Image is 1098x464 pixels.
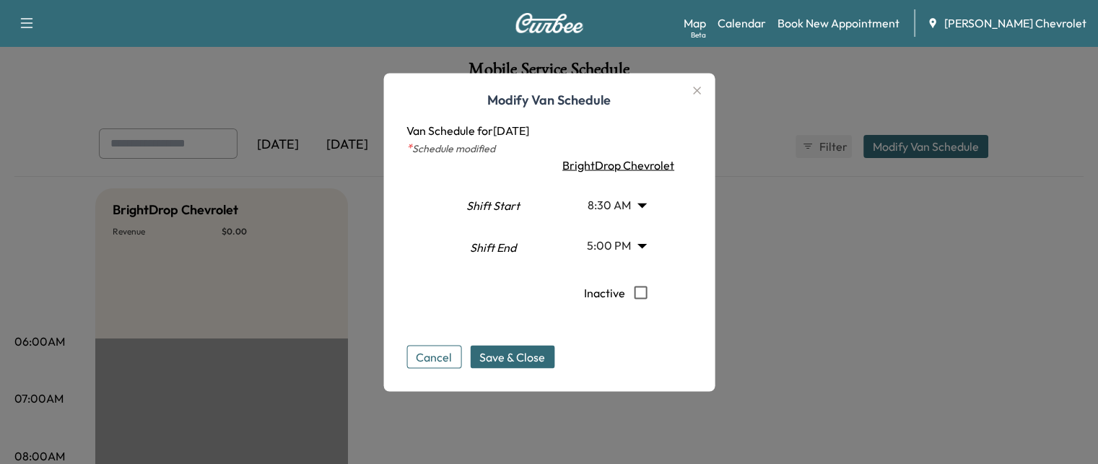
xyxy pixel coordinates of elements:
button: Save & Close [470,345,554,368]
div: BrightDrop Chevrolet [557,156,674,173]
div: Shift End [441,232,545,276]
a: Calendar [718,14,766,32]
h1: Modify Van Schedule [406,89,692,121]
span: Save & Close [479,348,545,365]
div: Beta [691,30,706,40]
a: MapBeta [684,14,706,32]
img: Curbee Logo [515,13,584,33]
p: Schedule modified [406,139,692,156]
button: Cancel [406,345,461,368]
span: [PERSON_NAME] Chevrolet [944,14,1086,32]
p: Van Schedule for [DATE] [406,121,692,139]
div: 5:00 PM [572,225,659,266]
div: Shift Start [441,186,545,229]
a: Book New Appointment [777,14,899,32]
div: 8:30 AM [572,185,659,225]
p: Inactive [584,277,625,307]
